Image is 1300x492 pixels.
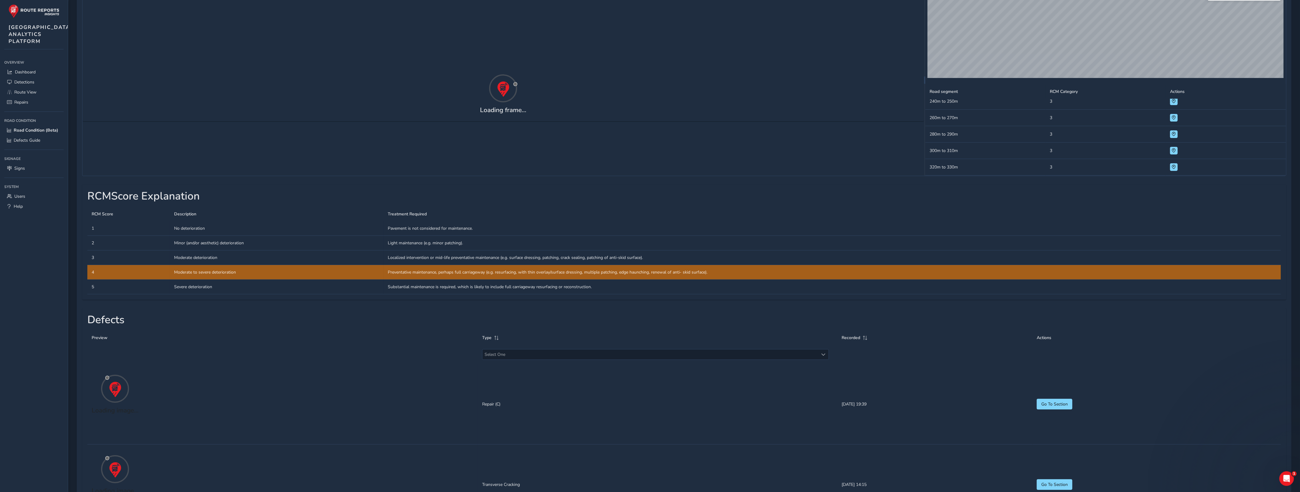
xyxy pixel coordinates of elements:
[384,236,1281,250] td: Light maintenance (e.g. minor patching).
[9,4,59,18] img: rr logo
[15,69,36,75] span: Dashboard
[925,126,1046,143] td: 280m to 290m
[87,265,170,280] td: 4
[4,201,64,211] a: Help
[4,182,64,191] div: System
[14,127,58,133] span: Road Condition (Beta)
[1046,159,1166,175] td: 3
[480,106,526,114] h4: Loading frame...
[4,77,64,87] a: Detections
[92,211,113,217] span: RCM Score
[842,335,860,341] span: Recorded
[388,211,427,217] span: Treatment Required
[92,407,138,414] h4: Loading image...
[4,116,64,125] div: Road Condition
[1046,93,1166,110] td: 3
[925,159,1046,175] td: 320m to 330m
[87,236,170,250] td: 2
[925,143,1046,159] td: 300m to 310m
[87,190,1281,203] h1: RCM Score Explanation
[4,125,64,135] a: Road Condition (Beta)
[1037,399,1072,409] button: Go To Section
[4,154,64,163] div: Signage
[4,191,64,201] a: Users
[837,364,1032,444] td: [DATE] 19:39
[170,221,384,236] td: No deterioration
[4,97,64,107] a: Repairs
[9,24,72,45] span: [GEOGRAPHIC_DATA] ANALYTICS PLATFORM
[87,280,170,294] td: 5
[1170,89,1185,94] span: Actions
[478,364,837,444] td: Repair (C)
[4,135,64,145] a: Defects Guide
[384,250,1281,265] td: Localized intervention or mid-life preventative maintenance (e.g. surface dressing, patching, cra...
[1046,110,1166,126] td: 3
[87,221,170,236] td: 1
[1046,126,1166,143] td: 3
[174,211,196,217] span: Description
[930,89,958,94] span: Road segment
[1292,471,1297,476] span: 1
[170,280,384,294] td: Severe deterioration
[1279,471,1294,486] iframe: Intercom live chat
[818,349,829,359] div: Select One
[92,335,107,341] span: Preview
[4,67,64,77] a: Dashboard
[482,349,818,359] span: Select One
[14,165,25,171] span: Signs
[4,163,64,173] a: Signs
[14,193,25,199] span: Users
[87,250,170,265] td: 3
[14,204,23,209] span: Help
[170,250,384,265] td: Moderate deterioration
[1037,479,1072,490] button: Go To Section
[14,99,28,105] span: Repairs
[87,313,1281,326] h1: Defects
[925,175,1046,192] td: 340m to 350m
[4,58,64,67] div: Overview
[482,335,492,341] span: Type
[14,79,34,85] span: Detections
[14,137,40,143] span: Defects Guide
[1046,175,1166,192] td: 3
[384,221,1281,236] td: Pavement is not considered for maintenance.
[4,87,64,97] a: Route View
[1050,89,1078,94] span: RCM Category
[170,236,384,250] td: Minor (and/or aesthetic) deterioration
[92,368,152,440] button: Loading image...
[925,110,1046,126] td: 260m to 270m
[170,265,384,280] td: Moderate to severe deterioration
[1037,335,1051,341] span: Actions
[384,280,1281,294] td: Substantial maintenance is required, which is likely to include full carriageway resurfacing or r...
[925,93,1046,110] td: 240m to 250m
[1046,143,1166,159] td: 3
[14,89,37,95] span: Route View
[384,265,1281,280] td: Preventative maintenance, perhaps full carriageway (e.g. resurfacing, with thin overlay/surface d...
